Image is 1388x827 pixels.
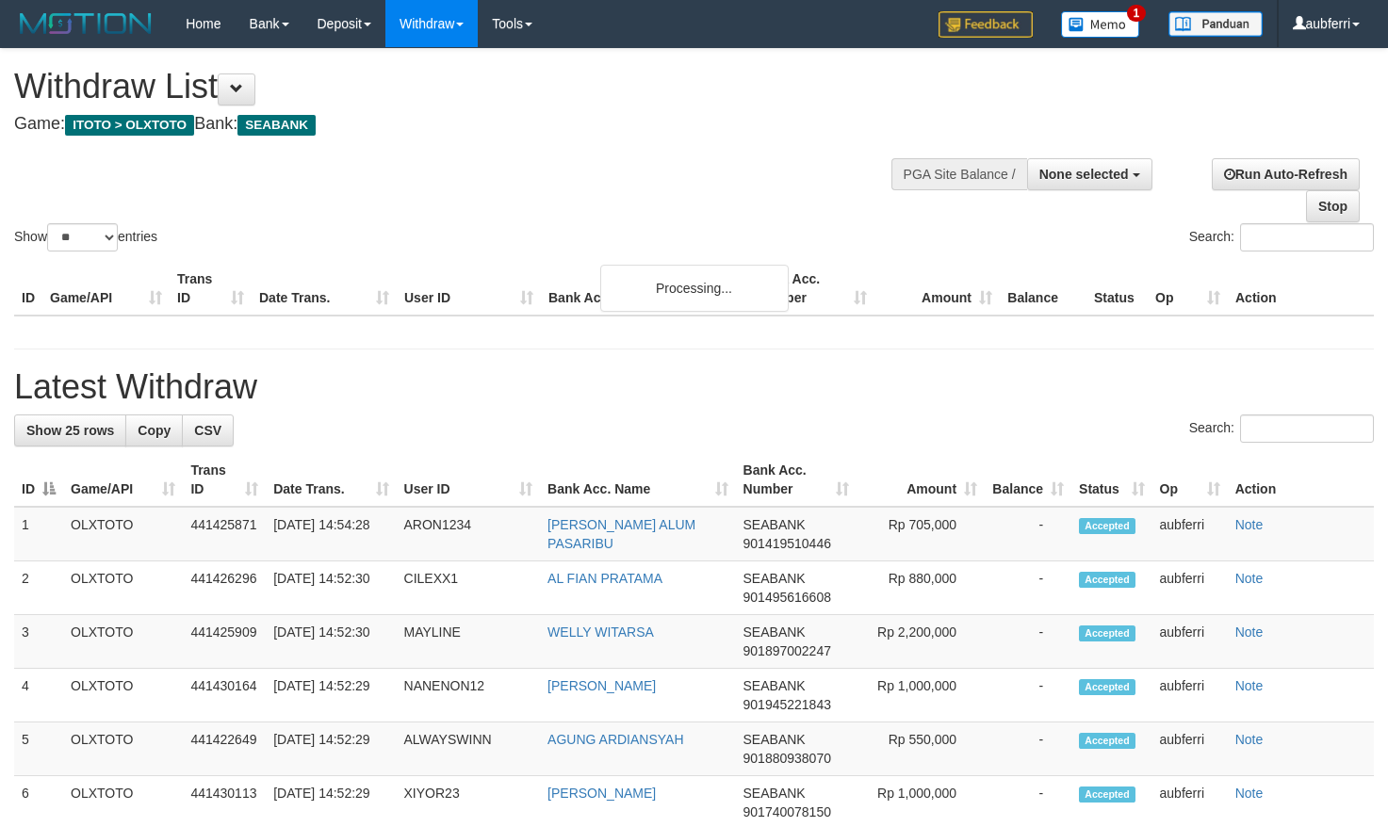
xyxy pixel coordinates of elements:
td: 441430164 [183,669,266,722]
div: PGA Site Balance / [891,158,1027,190]
td: - [985,507,1071,561]
td: MAYLINE [397,615,541,669]
td: [DATE] 14:52:29 [266,722,396,776]
td: aubferri [1152,561,1228,615]
td: - [985,561,1071,615]
th: Bank Acc. Number [749,262,874,316]
h4: Game: Bank: [14,115,906,134]
td: ALWAYSWINN [397,722,541,776]
td: - [985,615,1071,669]
span: None selected [1039,167,1129,182]
td: 1 [14,507,63,561]
td: CILEXX1 [397,561,541,615]
th: Bank Acc. Number: activate to sort column ascending [736,453,857,507]
span: Accepted [1079,679,1135,695]
th: Bank Acc. Name [541,262,749,316]
th: Amount [874,262,1000,316]
h1: Withdraw List [14,68,906,105]
span: Copy 901495616608 to clipboard [743,590,831,605]
img: Feedback.jpg [939,11,1033,38]
td: [DATE] 14:52:29 [266,669,396,722]
th: Bank Acc. Name: activate to sort column ascending [540,453,735,507]
th: Op [1148,262,1228,316]
span: Accepted [1079,786,1135,803]
td: 4 [14,669,63,722]
td: 2 [14,561,63,615]
span: SEABANK [743,517,806,532]
td: 441425909 [183,615,266,669]
label: Search: [1189,414,1374,443]
button: None selected [1027,158,1152,190]
td: Rp 705,000 [857,507,985,561]
td: Rp 1,000,000 [857,669,985,722]
a: AL FIAN PRATAMA [547,571,662,586]
input: Search: [1240,414,1374,443]
span: Accepted [1079,518,1135,534]
a: Run Auto-Refresh [1212,158,1360,190]
a: Stop [1306,190,1360,222]
span: SEABANK [743,786,806,801]
td: - [985,722,1071,776]
td: 5 [14,722,63,776]
a: Note [1235,571,1264,586]
div: Processing... [600,265,789,312]
th: Status: activate to sort column ascending [1071,453,1151,507]
td: aubferri [1152,722,1228,776]
label: Show entries [14,223,157,251]
span: Copy 901419510446 to clipboard [743,536,831,551]
span: Show 25 rows [26,423,114,438]
td: 3 [14,615,63,669]
td: OLXTOTO [63,561,183,615]
td: aubferri [1152,615,1228,669]
th: Amount: activate to sort column ascending [857,453,985,507]
span: SEABANK [237,115,316,136]
label: Search: [1189,223,1374,251]
a: Show 25 rows [14,414,126,446]
span: Accepted [1079,733,1135,749]
img: Button%20Memo.svg [1061,11,1140,38]
a: [PERSON_NAME] ALUM PASARIBU [547,517,695,551]
span: Copy 901740078150 to clipboard [743,804,831,819]
th: User ID: activate to sort column ascending [397,453,541,507]
td: 441422649 [183,722,266,776]
th: Date Trans.: activate to sort column ascending [266,453,396,507]
span: 1 [1127,5,1147,22]
td: ARON1234 [397,507,541,561]
td: OLXTOTO [63,615,183,669]
a: Copy [125,414,183,446]
a: AGUNG ARDIANSYAH [547,732,683,747]
th: Balance [1000,262,1086,316]
th: Op: activate to sort column ascending [1152,453,1228,507]
th: ID: activate to sort column descending [14,453,63,507]
a: CSV [182,414,234,446]
th: Date Trans. [252,262,397,316]
span: Accepted [1079,625,1135,641]
td: OLXTOTO [63,507,183,561]
a: Note [1235,517,1264,532]
td: [DATE] 14:52:30 [266,615,396,669]
span: SEABANK [743,678,806,693]
td: 441426296 [183,561,266,615]
th: Balance: activate to sort column ascending [985,453,1071,507]
td: OLXTOTO [63,722,183,776]
td: Rp 2,200,000 [857,615,985,669]
td: Rp 880,000 [857,561,985,615]
th: Action [1228,453,1374,507]
td: 441425871 [183,507,266,561]
span: SEABANK [743,732,806,747]
span: Copy [138,423,171,438]
span: Accepted [1079,572,1135,588]
th: ID [14,262,42,316]
td: aubferri [1152,669,1228,722]
span: Copy 901945221843 to clipboard [743,697,831,712]
img: MOTION_logo.png [14,9,157,38]
td: - [985,669,1071,722]
a: Note [1235,732,1264,747]
a: Note [1235,624,1264,640]
th: User ID [397,262,541,316]
span: SEABANK [743,571,806,586]
td: [DATE] 14:54:28 [266,507,396,561]
a: Note [1235,678,1264,693]
th: Trans ID [170,262,252,316]
span: Copy 901880938070 to clipboard [743,751,831,766]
